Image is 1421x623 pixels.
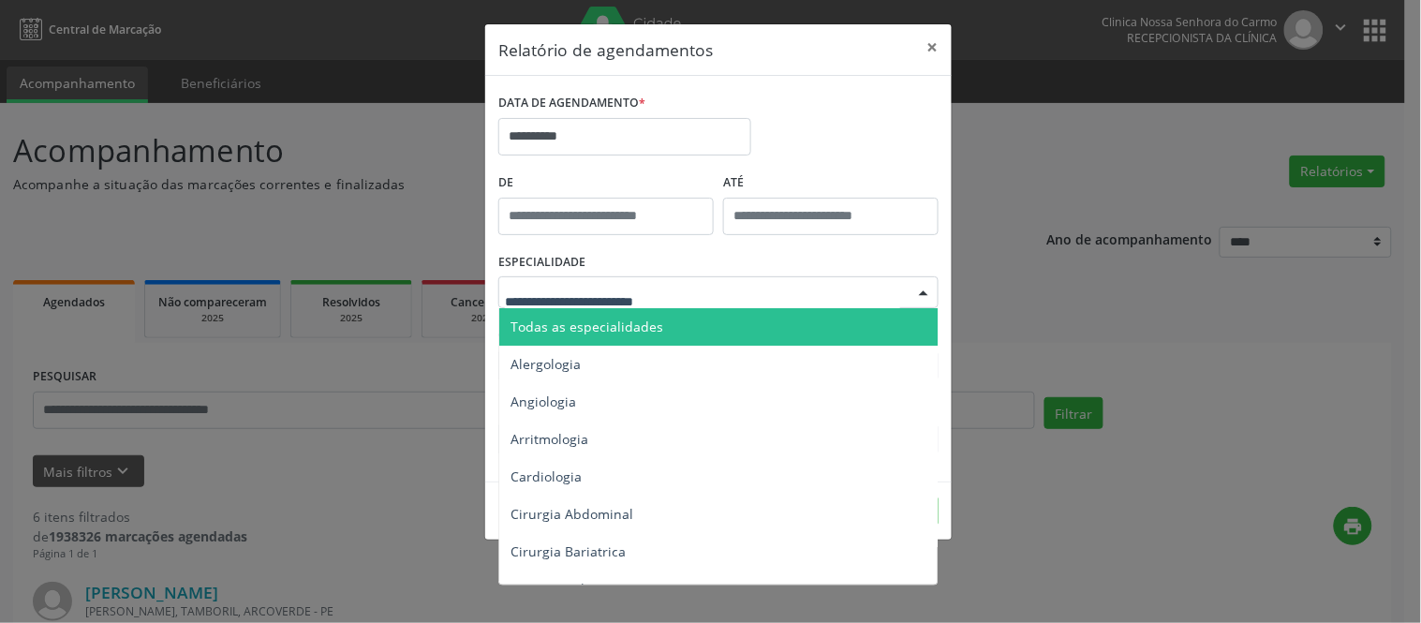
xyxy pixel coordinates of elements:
span: Angiologia [511,393,576,410]
span: Arritmologia [511,430,588,448]
label: De [498,169,714,198]
button: Close [914,24,952,70]
span: Todas as especialidades [511,318,663,335]
span: Cardiologia [511,467,582,485]
span: Cirurgia Cabeça e Pescoço [511,580,675,598]
span: Cirurgia Abdominal [511,505,633,523]
h5: Relatório de agendamentos [498,37,713,62]
span: Cirurgia Bariatrica [511,542,626,560]
label: ESPECIALIDADE [498,248,585,277]
span: Alergologia [511,355,581,373]
label: DATA DE AGENDAMENTO [498,89,645,118]
label: ATÉ [723,169,939,198]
